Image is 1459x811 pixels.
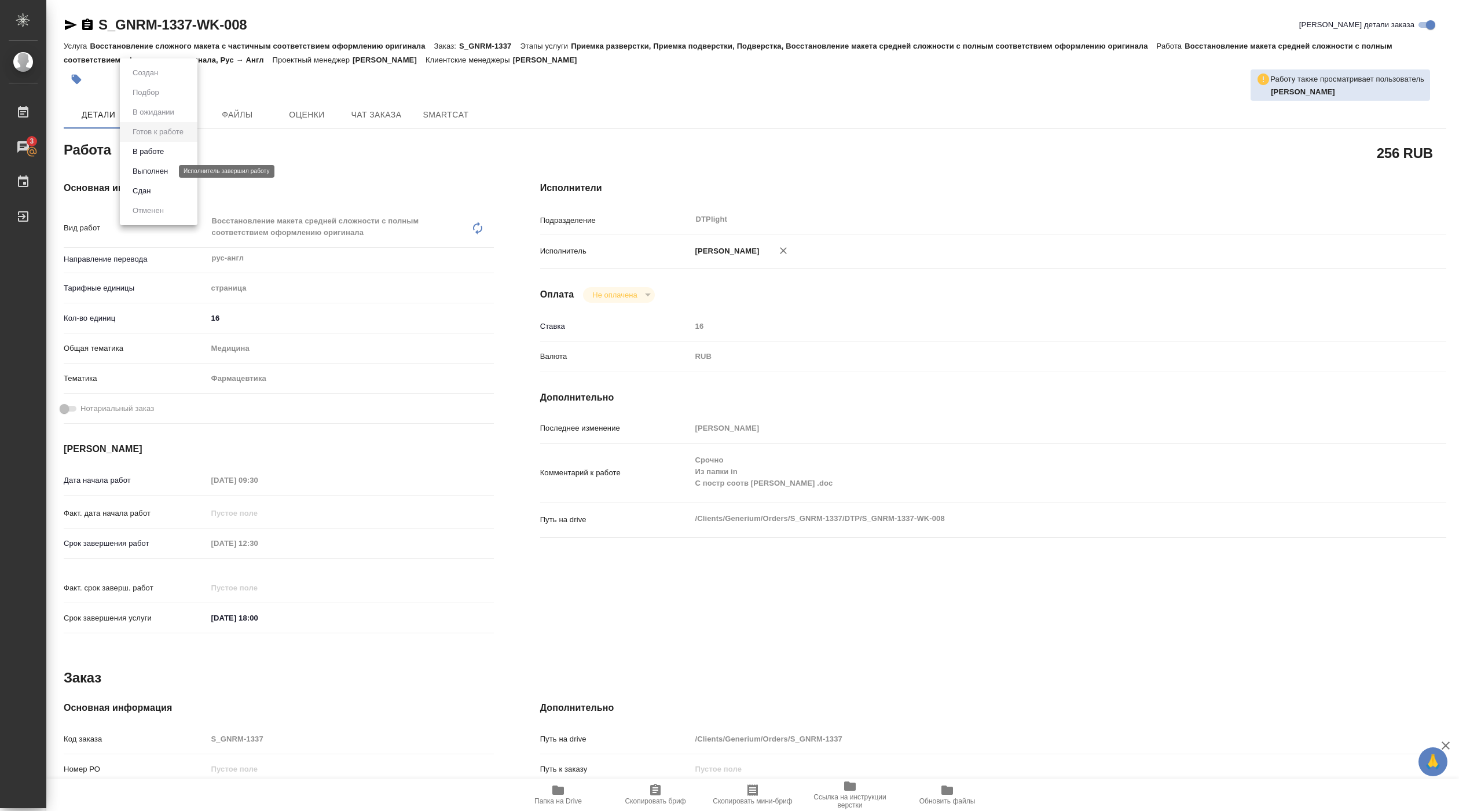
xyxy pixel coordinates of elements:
[129,165,171,178] button: Выполнен
[129,204,167,217] button: Отменен
[129,86,163,99] button: Подбор
[129,126,187,138] button: Готов к работе
[129,145,167,158] button: В работе
[129,106,178,119] button: В ожидании
[129,185,154,197] button: Сдан
[129,67,162,79] button: Создан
